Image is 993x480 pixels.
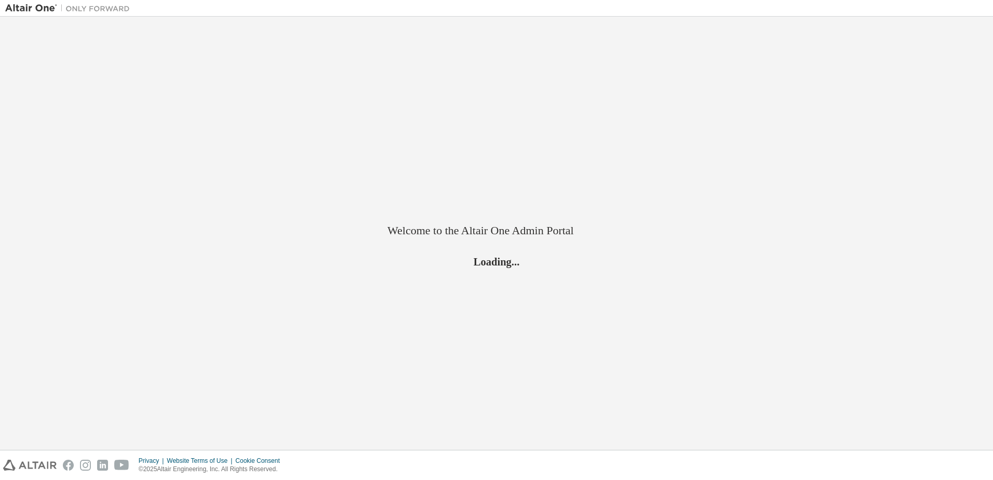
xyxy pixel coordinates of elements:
[63,460,74,471] img: facebook.svg
[139,465,286,474] p: © 2025 Altair Engineering, Inc. All Rights Reserved.
[139,457,167,465] div: Privacy
[114,460,129,471] img: youtube.svg
[80,460,91,471] img: instagram.svg
[97,460,108,471] img: linkedin.svg
[5,3,135,14] img: Altair One
[387,223,606,238] h2: Welcome to the Altair One Admin Portal
[167,457,235,465] div: Website Terms of Use
[3,460,57,471] img: altair_logo.svg
[387,255,606,269] h2: Loading...
[235,457,286,465] div: Cookie Consent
